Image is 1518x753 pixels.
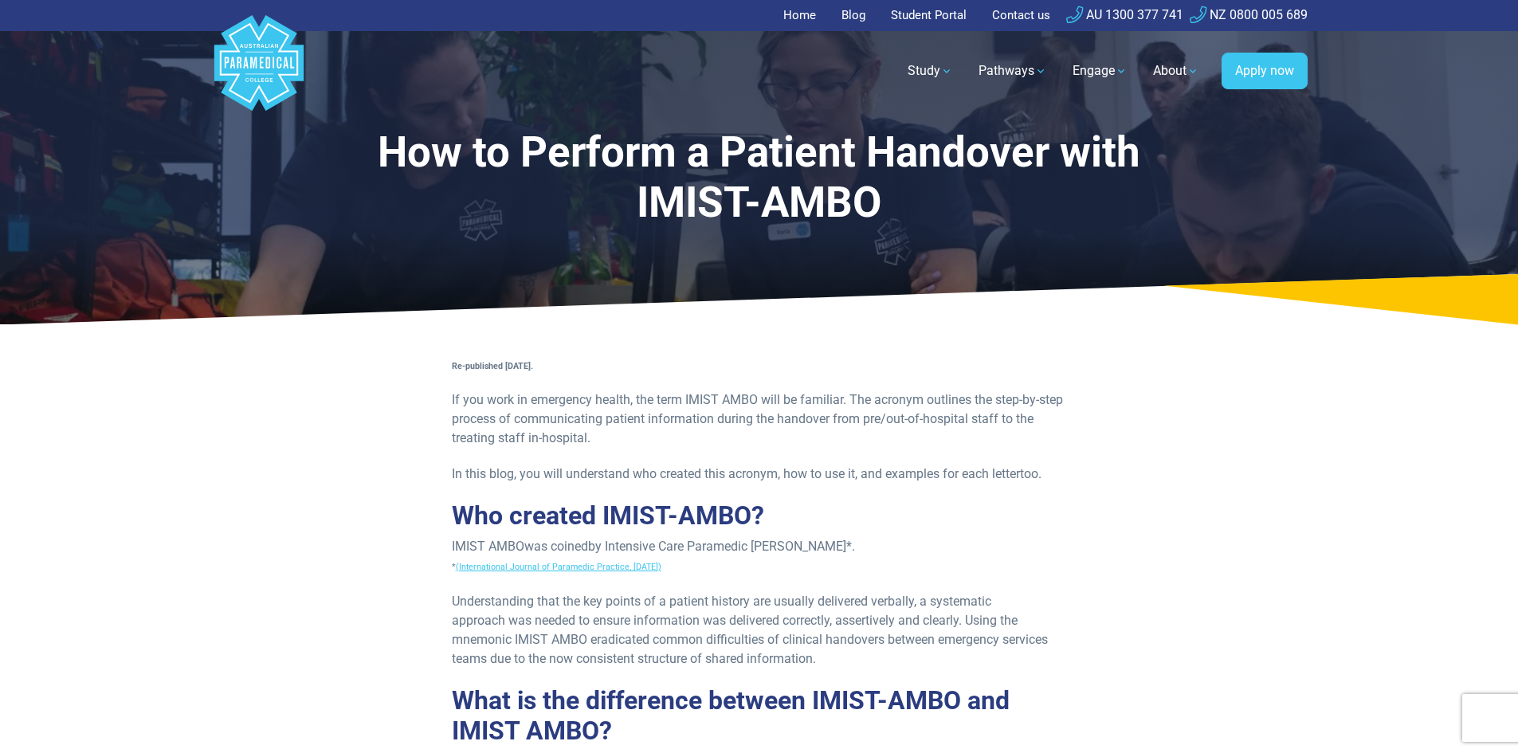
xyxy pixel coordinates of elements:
[969,49,1057,93] a: Pathways
[456,562,661,572] a: (International Journal of Paramedic Practice, [DATE])
[1038,466,1041,481] span: .
[588,539,855,554] span: by Intensive Care Paramedic [PERSON_NAME]*.
[1143,49,1209,93] a: About
[452,392,1063,445] span: If you work in emergency health, the term IMIST AMBO will be familiar. The acronym outlines the s...
[1063,49,1137,93] a: Engage
[348,127,1171,229] h1: How to Perform a Patient Handover with IMIST-AMBO
[452,592,1067,669] p: Understanding that the key points of a patient history are usually delivered verbally, a systemat...
[211,31,307,112] a: Australian Paramedical College
[452,685,1067,747] h2: What is the difference between IMIST-AMBO and IMIST AMBO?
[452,361,533,371] strong: Re-published [DATE].
[524,539,588,554] span: was coined
[452,539,524,554] span: IMIST AMBO
[898,49,963,93] a: Study
[1222,53,1308,89] a: Apply now
[452,466,1020,481] span: In this blog, you will understand who created this acronym, how to use it, and examples for each ...
[452,500,764,531] span: Who created IMIST-AMBO?
[1190,7,1308,22] a: NZ 0800 005 689
[1066,7,1183,22] a: AU 1300 377 741
[1020,466,1038,481] span: too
